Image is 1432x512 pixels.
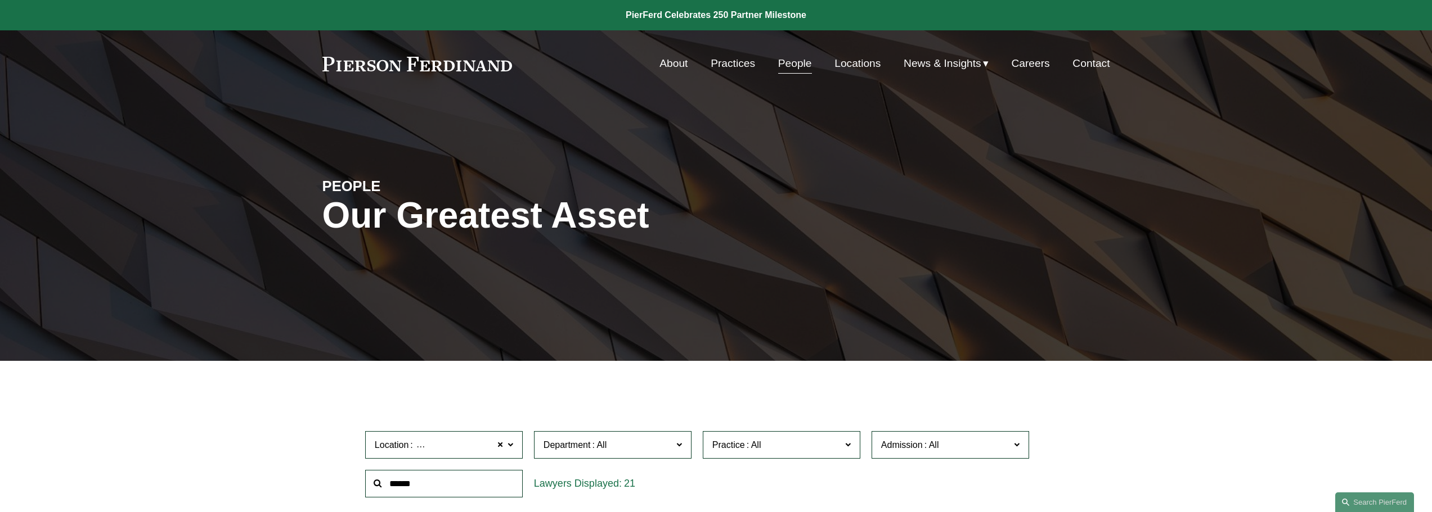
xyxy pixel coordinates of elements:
[1335,492,1414,512] a: Search this site
[1011,53,1049,74] a: Careers
[904,54,981,74] span: News & Insights
[904,53,989,74] a: folder dropdown
[322,177,519,195] h4: PEOPLE
[778,53,812,74] a: People
[659,53,688,74] a: About
[624,478,635,489] span: 21
[415,438,509,452] span: [GEOGRAPHIC_DATA]
[834,53,881,74] a: Locations
[881,440,923,450] span: Admission
[711,53,755,74] a: Practices
[712,440,745,450] span: Practice
[322,195,847,236] h1: Our Greatest Asset
[375,440,409,450] span: Location
[1072,53,1110,74] a: Contact
[544,440,591,450] span: Department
